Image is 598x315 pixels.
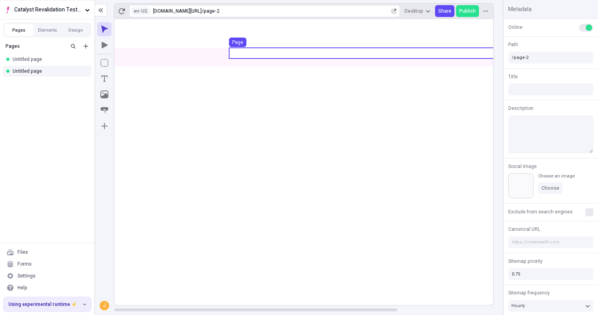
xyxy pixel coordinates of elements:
[97,56,112,70] button: Box
[405,8,423,14] span: Desktop
[97,72,112,86] button: Text
[511,302,525,309] span: Hourly
[508,73,518,80] span: Title
[17,249,28,255] div: Files
[204,8,390,14] div: page-2
[81,41,91,51] button: Add new
[17,261,32,267] div: Forms
[97,87,112,102] button: Image
[153,8,202,14] div: [URL][DOMAIN_NAME]
[13,56,85,62] div: Untitled page
[33,24,62,36] button: Elements
[62,24,90,36] button: Design
[508,41,518,48] span: Path
[508,226,540,233] span: Canonical URL
[232,39,243,45] div: Page
[508,258,543,265] span: Sitemap priority
[508,236,593,248] input: https://makeswift.com
[8,301,81,307] span: Using experimental runtime ⚡️
[538,182,562,194] button: Choose
[401,5,433,17] button: Desktop
[508,300,593,312] button: Hourly
[97,103,112,117] button: Button
[17,285,27,291] div: Help
[229,38,246,47] button: Page
[508,208,573,215] span: Exclude from search engines
[508,289,550,296] span: Sitemap frequency
[456,5,479,17] button: Publish
[6,43,65,49] div: Pages
[508,163,537,170] span: Social Image
[438,8,451,14] span: Share
[17,273,36,279] div: Settings
[100,302,108,309] div: J
[131,7,150,15] button: Open locale picker
[508,105,534,112] span: Description
[435,5,454,17] button: Share
[134,8,148,15] span: en-US
[508,24,522,31] span: Online
[202,8,204,14] div: /
[13,68,85,74] div: Untitled page
[4,297,91,311] button: Using experimental runtime ⚡️
[541,185,559,191] span: Choose
[5,24,33,36] button: Pages
[459,8,476,14] span: Publish
[538,173,575,179] div: Choose an image
[14,6,82,14] span: Catalyst Revalidation Testing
